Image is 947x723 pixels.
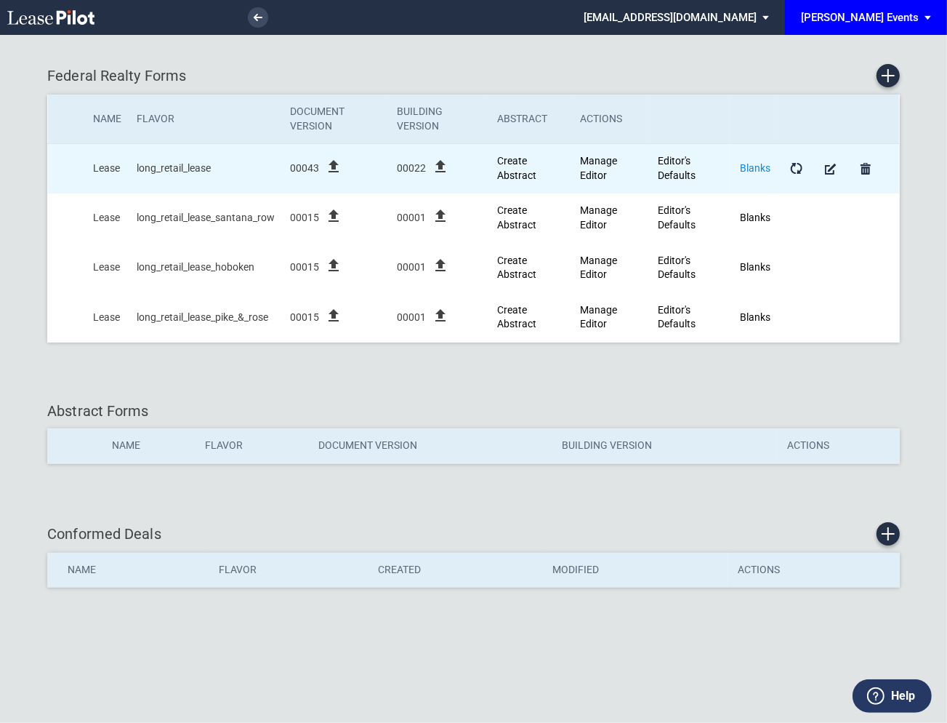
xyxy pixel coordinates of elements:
[209,553,368,588] th: Flavor
[195,428,308,463] th: Flavor
[387,95,488,144] th: Building Version
[432,257,450,274] i: file_upload
[877,522,900,546] a: Create new conformed deal
[126,144,280,193] td: long_retail_lease
[740,162,770,174] a: Blanks
[48,193,900,243] tr: Created At: 2025-09-08T12:46:47-04:00; Updated At: 2025-09-11T14:59:57-04:00
[497,255,536,281] a: Create new Abstract
[398,260,427,275] span: 00001
[853,679,932,713] button: Help
[48,292,900,342] tr: Created At: 2025-09-08T14:26:14-04:00; Updated At: 2025-09-11T15:00:01-04:00
[581,204,618,231] a: Manage Editor
[855,159,876,179] a: Delete Form
[581,255,618,281] a: Manage Editor
[777,428,900,463] th: Actions
[432,215,450,227] label: file_upload
[368,553,542,588] th: Created
[398,211,427,225] span: 00001
[432,166,450,177] label: file_upload
[102,428,195,463] th: Name
[740,212,770,223] a: Blanks
[83,243,126,292] td: Lease
[857,160,874,177] md-icon: Delete Form
[432,315,450,327] label: file_upload
[126,243,280,292] td: long_retail_lease_hoboken
[487,95,570,144] th: Abstract
[325,158,342,175] i: file_upload
[740,261,770,273] a: Blanks
[83,193,126,243] td: Lease
[126,193,280,243] td: long_retail_lease_santana_row
[48,144,900,193] tr: Created At: 2025-09-08T11:46:48-04:00; Updated At: 2025-09-11T14:59:46-04:00
[290,161,319,176] span: 00043
[83,292,126,342] td: Lease
[47,522,900,546] div: Conformed Deals
[497,155,536,181] a: Create new Abstract
[432,207,450,225] i: file_upload
[497,304,536,330] a: Create new Abstract
[48,243,900,292] tr: Created At: 2025-09-08T12:25:45-04:00; Updated At: 2025-09-11T14:59:50-04:00
[325,307,342,324] i: file_upload
[290,260,319,275] span: 00015
[47,64,900,87] div: Federal Realty Forms
[432,265,450,276] label: file_upload
[47,553,209,588] th: Name
[571,95,648,144] th: Actions
[290,211,319,225] span: 00015
[432,307,450,324] i: file_upload
[83,95,126,144] th: Name
[126,292,280,342] td: long_retail_lease_pike_&_rose
[325,215,342,227] label: file_upload
[398,161,427,176] span: 00022
[787,160,805,177] md-icon: Form Updates
[126,95,280,144] th: Flavor
[728,553,900,588] th: Actions
[325,257,342,274] i: file_upload
[497,204,536,231] a: Create new Abstract
[877,64,900,87] a: Create new Form
[280,95,387,144] th: Document Version
[325,166,342,177] label: file_upload
[398,311,427,325] span: 00001
[822,160,839,177] md-icon: Manage Form
[658,204,696,231] a: Editor's Defaults
[891,687,915,706] label: Help
[47,401,900,421] div: Abstract Forms
[581,304,618,330] a: Manage Editor
[325,265,342,276] label: file_upload
[432,158,450,175] i: file_upload
[740,311,770,323] a: Blanks
[821,159,841,179] a: Manage Form
[325,315,342,327] label: file_upload
[658,255,696,281] a: Editor's Defaults
[658,155,696,181] a: Editor's Defaults
[801,11,919,24] div: [PERSON_NAME] Events
[308,428,552,463] th: Document Version
[290,311,319,325] span: 00015
[658,304,696,330] a: Editor's Defaults
[83,144,126,193] td: Lease
[786,159,806,179] a: Form Updates
[581,155,618,181] a: Manage Editor
[552,428,777,463] th: Building Version
[325,207,342,225] i: file_upload
[542,553,728,588] th: Modified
